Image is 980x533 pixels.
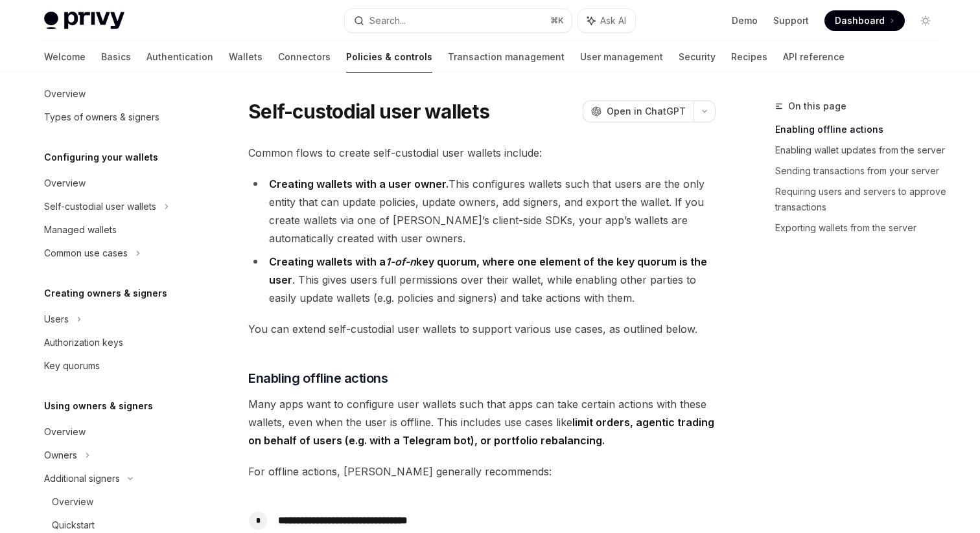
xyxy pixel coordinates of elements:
a: Recipes [731,41,767,73]
a: Dashboard [824,10,905,31]
a: Welcome [44,41,86,73]
h5: Using owners & signers [44,398,153,414]
a: Types of owners & signers [34,106,200,129]
a: User management [580,41,663,73]
a: Security [679,41,716,73]
button: Open in ChatGPT [583,100,694,122]
span: On this page [788,98,846,114]
div: Overview [52,494,93,510]
span: Ask AI [600,14,626,27]
em: 1-of-n [386,255,416,268]
span: For offline actions, [PERSON_NAME] generally recommends: [248,462,716,481]
a: Demo [732,14,758,27]
a: Requiring users and servers to approve transactions [775,181,946,218]
a: Overview [34,172,200,195]
button: Search...⌘K [345,9,572,32]
a: Wallets [229,41,262,73]
div: Search... [369,13,406,28]
a: Overview [34,420,200,444]
a: Authentication [146,41,213,73]
strong: Creating wallets with a key quorum, where one element of the key quorum is the user [269,255,707,286]
li: . This gives users full permissions over their wallet, while enabling other parties to easily upd... [248,253,716,307]
a: Key quorums [34,354,200,378]
span: Dashboard [835,14,885,27]
div: Managed wallets [44,222,117,238]
a: Exporting wallets from the server [775,218,946,238]
div: Key quorums [44,358,100,374]
a: Sending transactions from your server [775,161,946,181]
a: Policies & controls [346,41,432,73]
div: Overview [44,86,86,102]
h5: Creating owners & signers [44,286,167,301]
strong: Creating wallets with a user owner. [269,177,449,190]
h5: Configuring your wallets [44,150,158,165]
h1: Self-custodial user wallets [248,100,489,123]
div: Overview [44,176,86,191]
a: Connectors [278,41,331,73]
a: Overview [34,82,200,106]
div: Quickstart [52,517,95,533]
span: You can extend self-custodial user wallets to support various use cases, as outlined below. [248,320,716,338]
a: Transaction management [448,41,565,73]
div: Users [44,312,69,327]
div: Types of owners & signers [44,109,159,125]
span: ⌘ K [550,16,564,26]
a: Basics [101,41,131,73]
div: Owners [44,448,77,463]
a: API reference [783,41,845,73]
span: Many apps want to configure user wallets such that apps can take certain actions with these walle... [248,395,716,449]
li: This configures wallets such that users are the only entity that can update policies, update owne... [248,175,716,247]
div: Overview [44,424,86,440]
button: Ask AI [578,9,635,32]
a: Managed wallets [34,218,200,242]
div: Additional signers [44,471,120,486]
button: Toggle dark mode [915,10,936,31]
a: Support [773,14,809,27]
div: Self-custodial user wallets [44,199,156,214]
div: Common use cases [44,245,128,261]
a: Overview [34,490,200,514]
span: Open in ChatGPT [607,105,686,118]
a: Enabling wallet updates from the server [775,140,946,161]
a: Enabling offline actions [775,119,946,140]
div: Authorization keys [44,335,123,350]
a: Authorization keys [34,331,200,354]
img: light logo [44,12,124,30]
span: Common flows to create self-custodial user wallets include: [248,144,716,162]
span: Enabling offline actions [248,369,388,387]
